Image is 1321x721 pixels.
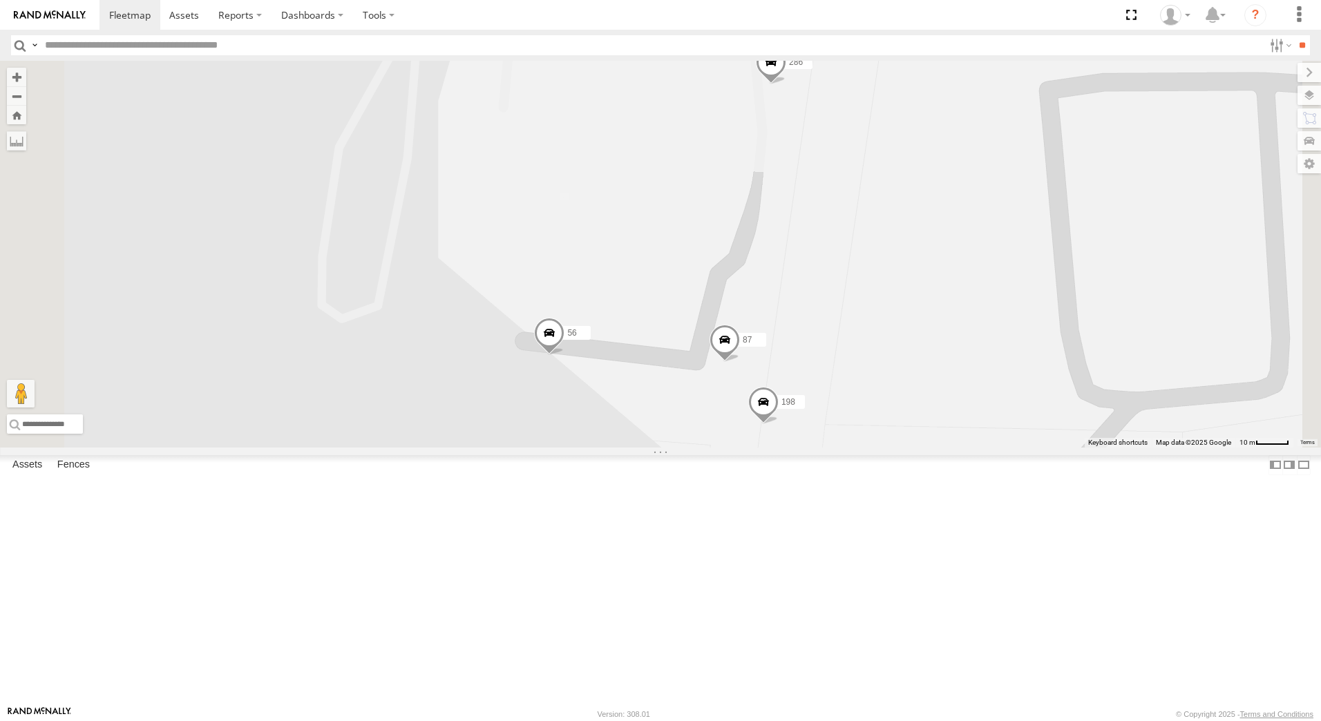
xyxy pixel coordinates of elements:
[1239,439,1255,446] span: 10 m
[1235,438,1293,448] button: Map Scale: 10 m per 45 pixels
[1244,4,1266,26] i: ?
[29,35,40,55] label: Search Query
[1297,455,1311,475] label: Hide Summary Table
[7,380,35,407] button: Drag Pegman onto the map to open Street View
[7,131,26,151] label: Measure
[14,10,86,20] img: rand-logo.svg
[743,336,752,345] span: 87
[1264,35,1294,55] label: Search Filter Options
[7,68,26,86] button: Zoom in
[1155,5,1195,26] div: Jay Meuse
[781,397,795,407] span: 198
[6,455,49,474] label: Assets
[1282,455,1296,475] label: Dock Summary Table to the Right
[1156,439,1231,446] span: Map data ©2025 Google
[1268,455,1282,475] label: Dock Summary Table to the Left
[1176,710,1313,718] div: © Copyright 2025 -
[1298,154,1321,173] label: Map Settings
[7,106,26,124] button: Zoom Home
[1300,440,1315,445] a: Terms (opens in new tab)
[7,86,26,106] button: Zoom out
[8,707,71,721] a: Visit our Website
[598,710,650,718] div: Version: 308.01
[567,329,576,338] span: 56
[1240,710,1313,718] a: Terms and Conditions
[1088,438,1148,448] button: Keyboard shortcuts
[50,455,97,474] label: Fences
[789,58,803,68] span: 286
